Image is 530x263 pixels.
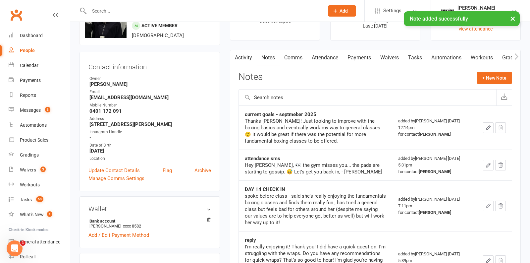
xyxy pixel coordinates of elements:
a: Reports [9,88,70,103]
strong: Bank account [89,219,208,224]
div: Location [89,156,211,162]
a: Activity [230,50,257,65]
a: Payments [9,73,70,88]
div: Calendar [20,63,38,68]
div: Payments [20,78,41,83]
a: Calendar [9,58,70,73]
div: added by [PERSON_NAME] [DATE] 5:31pm [398,155,471,175]
input: Search notes [239,90,496,105]
span: 3 [45,107,50,112]
a: Automations [427,50,466,65]
h3: Contact information [88,61,211,71]
a: Notes [257,50,280,65]
div: Reports [20,93,36,98]
div: Tasks [20,197,32,202]
div: Address [89,116,211,122]
a: People [9,43,70,58]
div: Champions Gym Highgate [457,11,511,17]
a: Comms [280,50,307,65]
div: Instagram Handle [89,129,211,135]
div: Product Sales [20,137,48,143]
strong: [DATE] [89,148,211,154]
a: Clubworx [8,7,25,23]
div: Note added successfully [404,11,520,26]
strong: attendance sms [245,156,280,162]
a: Product Sales [9,133,70,148]
strong: reply [245,237,256,243]
a: Dashboard [9,28,70,43]
strong: [STREET_ADDRESS][PERSON_NAME] [89,121,211,127]
div: Owner [89,76,211,82]
a: Attendance [307,50,343,65]
div: General attendance [20,239,60,244]
a: What's New1 [9,207,70,222]
strong: - [89,135,211,141]
div: What's New [20,212,44,217]
a: Waivers 3 [9,163,70,177]
a: Archive [194,166,211,174]
span: 60 [36,196,43,202]
strong: DAY 14 CHECK IN [245,186,285,192]
div: spoke before class - said she's really enjoying the fundamentals boxing classes and finds them re... [245,193,386,226]
a: Automations [9,118,70,133]
a: Manage Comms Settings [88,174,144,182]
span: [DEMOGRAPHIC_DATA] [132,33,184,38]
h3: Wallet [88,205,211,213]
li: [PERSON_NAME] [88,218,211,230]
div: Workouts [20,182,40,187]
strong: [PERSON_NAME] [419,210,451,215]
a: Flag [163,166,172,174]
div: added by [PERSON_NAME] [DATE] 7:11pm [398,196,471,216]
div: Mobile Number [89,102,211,108]
div: Hey [PERSON_NAME], 👀 the gym misses you... the pads are starting to gossip. 😅 Let’s get you back ... [245,162,386,175]
a: General attendance kiosk mode [9,234,70,249]
div: Waivers [20,167,36,172]
div: Roll call [20,254,35,259]
button: × [507,11,519,26]
button: + New Note [477,72,512,84]
a: Tasks 60 [9,192,70,207]
div: for contact [398,131,471,138]
span: 1 [20,240,26,246]
div: added by [PERSON_NAME] [DATE] 12:14pm [398,118,471,138]
a: Waivers [376,50,403,65]
strong: 0401 172 091 [89,108,211,114]
button: Add [328,5,356,17]
strong: [PERSON_NAME] [89,81,211,87]
div: Messages [20,107,41,113]
a: view attendance [459,26,493,32]
div: for contact [398,209,471,216]
a: Payments [343,50,376,65]
span: 1 [47,211,52,217]
span: Add [340,8,348,14]
span: 3 [40,166,46,172]
a: Update Contact Details [88,166,140,174]
a: Workouts [9,177,70,192]
div: Email [89,89,211,95]
img: thumb_image1630635537.png [441,4,454,18]
span: xxxx 8582 [123,224,141,229]
strong: [PERSON_NAME] [419,169,451,174]
strong: current goals - septmeber 2025 [245,111,316,117]
a: Tasks [403,50,427,65]
div: Gradings [20,152,39,158]
div: Dashboard [20,33,43,38]
a: Messages 3 [9,103,70,118]
strong: [PERSON_NAME] [419,132,451,137]
div: [PERSON_NAME] [457,5,511,11]
div: Automations [20,122,47,128]
a: Gradings [9,148,70,163]
div: Date of Birth [89,142,211,149]
div: Thanks [PERSON_NAME]! Just looking to improve with the boxing basics and eventually work my way t... [245,118,386,144]
a: Add / Edit Payment Method [88,231,149,239]
h3: Notes [238,72,263,84]
iframe: Intercom live chat [7,240,23,256]
input: Search... [87,6,319,16]
div: People [20,48,35,53]
span: Settings [383,3,401,18]
strong: [EMAIL_ADDRESS][DOMAIN_NAME] [89,95,211,100]
a: Workouts [466,50,498,65]
div: for contact [398,168,471,175]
